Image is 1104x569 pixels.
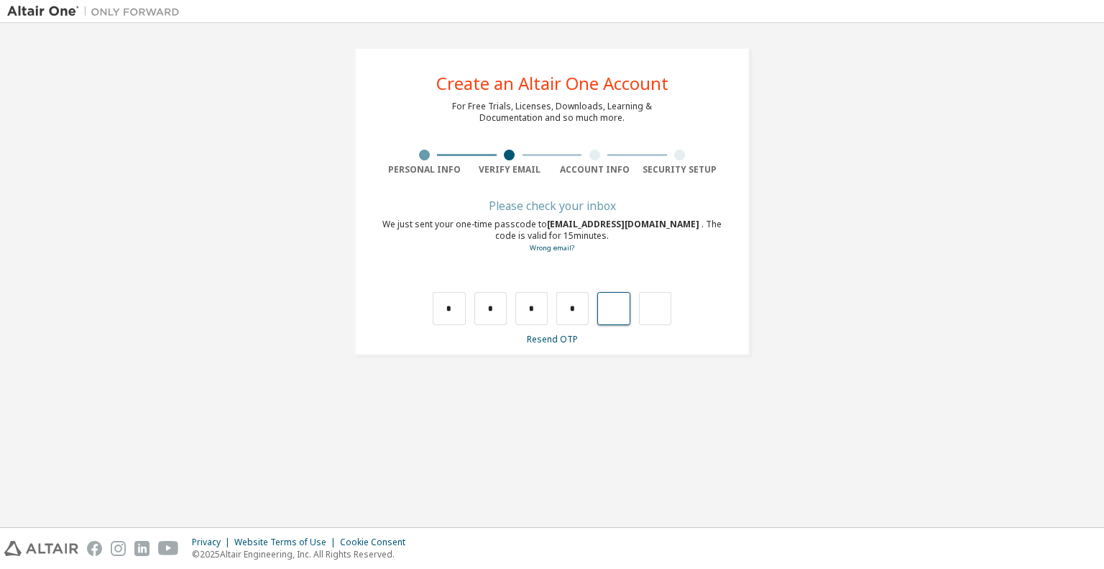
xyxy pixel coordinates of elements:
div: Privacy [192,537,234,548]
img: facebook.svg [87,541,102,556]
div: Verify Email [467,164,553,176]
p: © 2025 Altair Engineering, Inc. All Rights Reserved. [192,548,414,560]
img: Altair One [7,4,187,19]
div: Website Terms of Use [234,537,340,548]
div: Security Setup [638,164,723,176]
a: Go back to the registration form [530,243,574,252]
div: Create an Altair One Account [436,75,668,92]
div: Please check your inbox [382,201,722,210]
img: linkedin.svg [134,541,149,556]
div: Cookie Consent [340,537,414,548]
div: Personal Info [382,164,467,176]
img: instagram.svg [111,541,126,556]
img: youtube.svg [158,541,179,556]
img: altair_logo.svg [4,541,78,556]
div: For Free Trials, Licenses, Downloads, Learning & Documentation and so much more. [452,101,652,124]
span: [EMAIL_ADDRESS][DOMAIN_NAME] [547,218,701,230]
div: Account Info [552,164,638,176]
div: We just sent your one-time passcode to . The code is valid for 15 minutes. [382,219,722,254]
a: Resend OTP [527,333,578,345]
